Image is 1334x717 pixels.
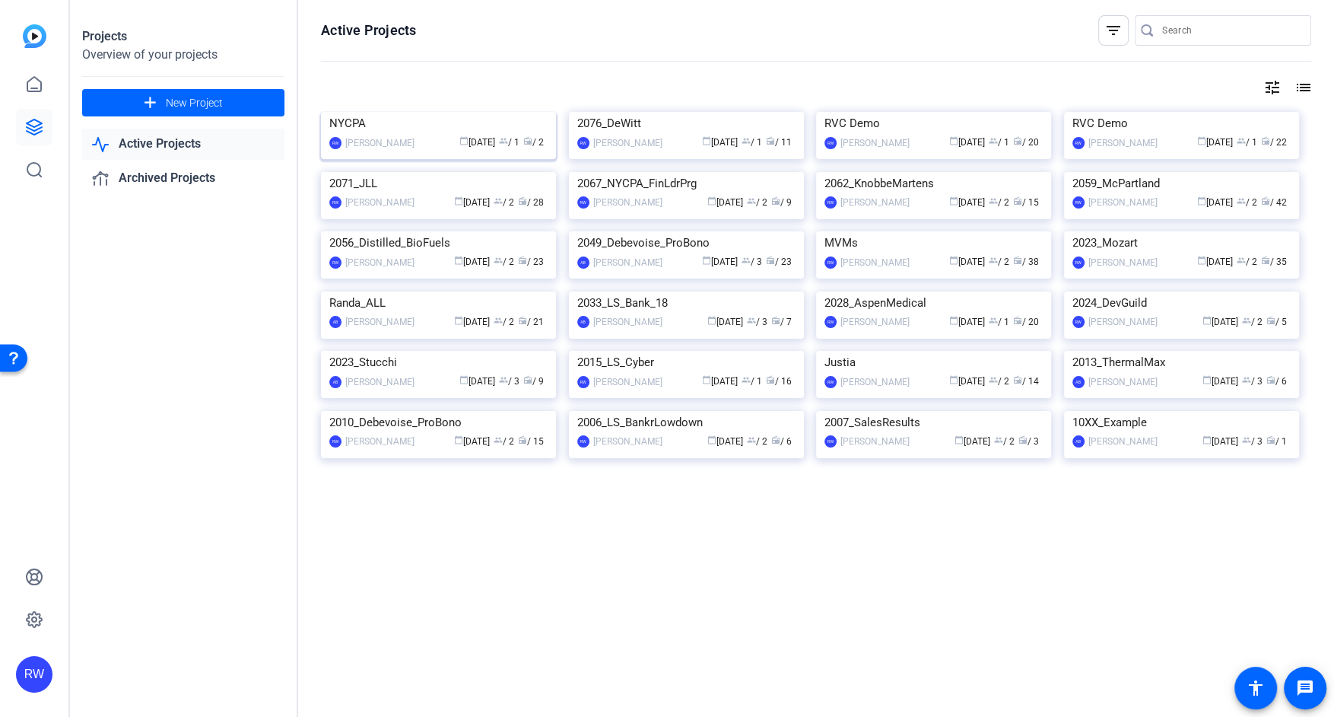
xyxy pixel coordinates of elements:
div: [PERSON_NAME] [1088,374,1158,390]
span: calendar_today [459,136,468,145]
div: [PERSON_NAME] [593,314,662,330]
div: RVC Demo [1072,112,1291,135]
span: / 2 [1237,257,1257,267]
span: / 1 [1237,137,1257,148]
span: calendar_today [954,435,964,445]
span: calendar_today [702,375,711,384]
mat-icon: list [1293,78,1311,97]
div: 2059_McPartland [1072,172,1291,195]
div: 2067_NYCPA_FinLdrPrg [577,172,796,195]
div: [PERSON_NAME] [840,374,910,390]
div: 2028_AspenMedical [824,292,1043,314]
div: RW [1072,137,1085,149]
span: [DATE] [454,317,490,327]
span: / 1 [1266,436,1287,447]
span: / 23 [766,257,792,267]
div: RW [16,656,52,693]
button: New Project [82,89,284,116]
span: group [1237,196,1246,206]
span: [DATE] [1197,137,1233,148]
div: [PERSON_NAME] [1088,434,1158,449]
span: calendar_today [1197,136,1206,145]
span: radio [1013,316,1022,325]
input: Search [1162,21,1299,40]
span: radio [523,375,532,384]
span: calendar_today [459,375,468,384]
div: [PERSON_NAME] [345,135,414,151]
span: calendar_today [454,316,463,325]
span: [DATE] [1202,376,1238,387]
div: 2015_LS_Cyber [577,351,796,374]
div: AB [329,316,341,328]
span: / 1 [499,137,519,148]
span: group [989,316,998,325]
span: radio [518,316,527,325]
div: [PERSON_NAME] [840,255,910,270]
span: / 3 [747,317,767,327]
span: radio [1266,316,1275,325]
span: radio [518,435,527,445]
span: [DATE] [707,197,743,208]
span: / 42 [1261,197,1287,208]
span: group [747,435,756,445]
span: radio [1013,375,1022,384]
div: [PERSON_NAME] [345,255,414,270]
mat-icon: add [141,94,160,113]
span: calendar_today [1202,435,1212,445]
span: / 3 [742,257,762,267]
span: [DATE] [454,197,490,208]
span: / 15 [1013,197,1039,208]
div: 2033_LS_Bank_18 [577,292,796,314]
span: [DATE] [949,317,985,327]
span: / 3 [1242,376,1263,387]
span: radio [1266,435,1275,445]
span: / 9 [523,376,544,387]
span: calendar_today [949,196,958,206]
span: [DATE] [459,376,495,387]
div: 2049_Debevoise_ProBono [577,231,796,254]
div: RW [824,376,837,388]
mat-icon: tune [1263,78,1282,97]
span: / 16 [766,376,792,387]
div: [PERSON_NAME] [593,195,662,210]
div: Overview of your projects [82,46,284,64]
div: [PERSON_NAME] [345,314,414,330]
span: radio [518,256,527,265]
span: / 2 [1237,197,1257,208]
div: [PERSON_NAME] [1088,314,1158,330]
div: [PERSON_NAME] [593,434,662,449]
span: / 9 [771,197,792,208]
div: [PERSON_NAME] [1088,195,1158,210]
div: 10XX_Example [1072,411,1291,434]
div: [PERSON_NAME] [840,135,910,151]
span: group [742,256,751,265]
span: [DATE] [1197,257,1233,267]
div: AB [577,257,589,269]
span: / 21 [518,317,544,327]
span: [DATE] [702,257,738,267]
span: [DATE] [1202,317,1238,327]
span: group [989,256,998,265]
span: / 3 [499,376,519,387]
span: / 2 [523,137,544,148]
span: / 20 [1013,137,1039,148]
div: Projects [82,27,284,46]
div: RW [1072,257,1085,269]
div: RW [824,316,837,328]
img: blue-gradient.svg [23,24,46,48]
span: / 3 [1242,436,1263,447]
span: group [1242,375,1251,384]
div: RW [824,137,837,149]
div: AB [577,316,589,328]
div: [PERSON_NAME] [593,135,662,151]
span: radio [1266,375,1275,384]
div: RVC Demo [824,112,1043,135]
span: group [1242,435,1251,445]
span: calendar_today [949,256,958,265]
span: radio [518,196,527,206]
span: radio [523,136,532,145]
span: / 28 [518,197,544,208]
div: 2071_JLL [329,172,548,195]
span: / 5 [1266,317,1287,327]
span: group [747,196,756,206]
